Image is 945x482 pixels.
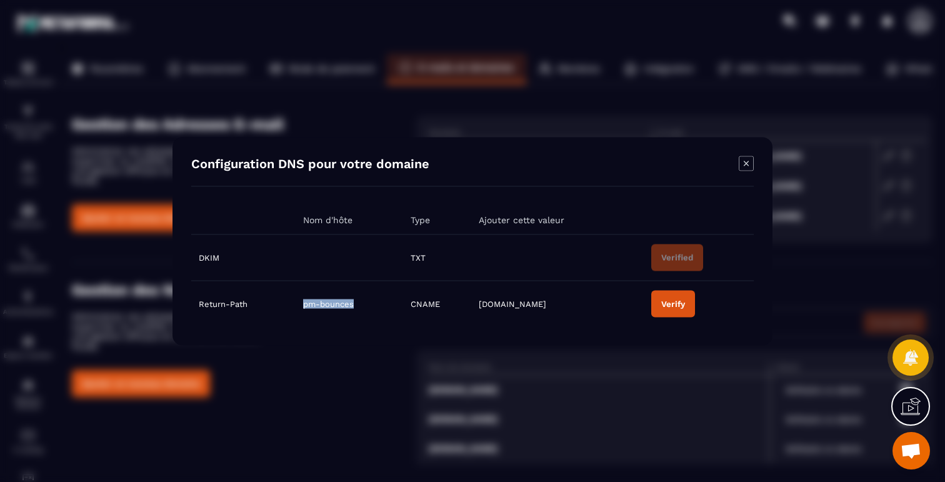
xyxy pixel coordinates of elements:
[403,205,471,234] th: Type
[651,290,695,317] button: Verify
[479,299,546,308] span: [DOMAIN_NAME]
[303,299,354,308] span: pm-bounces
[471,205,644,234] th: Ajouter cette valeur
[296,205,403,234] th: Nom d'hôte
[892,432,930,469] div: Ouvrir le chat
[661,299,685,308] div: Verify
[191,156,429,173] h4: Configuration DNS pour votre domaine
[403,234,471,281] td: TXT
[651,244,703,271] button: Verified
[403,281,471,327] td: CNAME
[661,253,693,262] div: Verified
[191,281,296,327] td: Return-Path
[191,234,296,281] td: DKIM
